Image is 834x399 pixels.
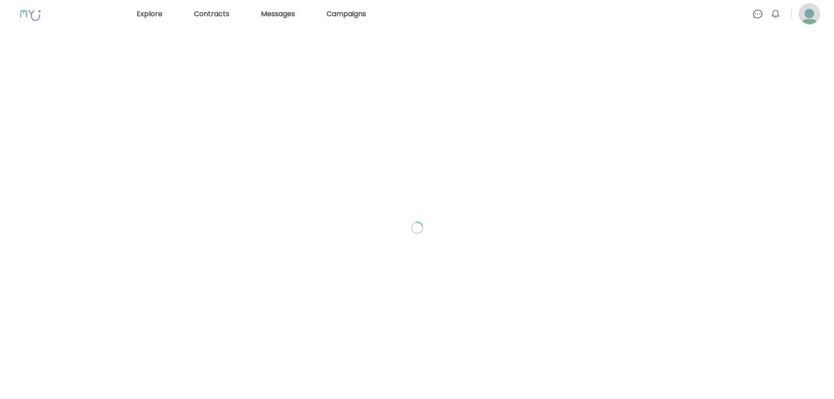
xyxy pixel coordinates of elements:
a: Explore [133,7,166,21]
img: Profile [799,4,820,25]
img: Chat [753,9,763,19]
a: Contracts [190,7,233,21]
img: Bell [770,9,781,19]
a: Campaigns [323,7,369,21]
a: Messages [257,7,299,21]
